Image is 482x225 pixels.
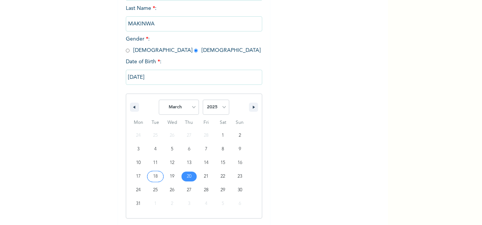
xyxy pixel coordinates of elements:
[181,117,198,129] span: Thu
[153,156,158,170] span: 11
[231,142,248,156] button: 9
[231,183,248,197] button: 30
[130,142,147,156] button: 3
[136,197,141,211] span: 31
[214,183,232,197] button: 29
[231,170,248,183] button: 23
[130,156,147,170] button: 10
[239,142,241,156] span: 9
[164,156,181,170] button: 12
[197,170,214,183] button: 21
[181,142,198,156] button: 6
[153,183,158,197] span: 25
[221,183,225,197] span: 29
[197,156,214,170] button: 14
[214,117,232,129] span: Sat
[171,142,173,156] span: 5
[221,170,225,183] span: 22
[204,156,208,170] span: 14
[164,183,181,197] button: 26
[238,170,242,183] span: 23
[170,170,174,183] span: 19
[130,197,147,211] button: 31
[130,117,147,129] span: Mon
[187,170,191,183] span: 20
[197,142,214,156] button: 7
[197,183,214,197] button: 28
[170,183,174,197] span: 26
[204,183,208,197] span: 28
[222,142,224,156] span: 8
[136,156,141,170] span: 10
[222,129,224,142] span: 1
[126,58,161,66] span: Date of Birth :
[231,117,248,129] span: Sun
[197,117,214,129] span: Fri
[188,142,190,156] span: 6
[147,117,164,129] span: Tue
[164,142,181,156] button: 5
[137,142,139,156] span: 3
[154,142,156,156] span: 4
[214,142,232,156] button: 8
[126,70,262,85] input: DD-MM-YYYY
[147,183,164,197] button: 25
[130,170,147,183] button: 17
[136,183,141,197] span: 24
[239,129,241,142] span: 2
[181,183,198,197] button: 27
[126,6,262,27] span: Last Name :
[205,142,207,156] span: 7
[153,170,158,183] span: 18
[147,156,164,170] button: 11
[181,170,198,183] button: 20
[147,142,164,156] button: 4
[214,129,232,142] button: 1
[231,129,248,142] button: 2
[214,170,232,183] button: 22
[147,170,164,183] button: 18
[231,156,248,170] button: 16
[214,156,232,170] button: 15
[221,156,225,170] span: 15
[170,156,174,170] span: 12
[126,16,262,31] input: Enter your last name
[238,183,242,197] span: 30
[187,183,191,197] span: 27
[126,36,261,53] span: Gender : [DEMOGRAPHIC_DATA] [DEMOGRAPHIC_DATA]
[136,170,141,183] span: 17
[181,156,198,170] button: 13
[164,117,181,129] span: Wed
[187,156,191,170] span: 13
[238,156,242,170] span: 16
[130,183,147,197] button: 24
[164,170,181,183] button: 19
[204,170,208,183] span: 21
